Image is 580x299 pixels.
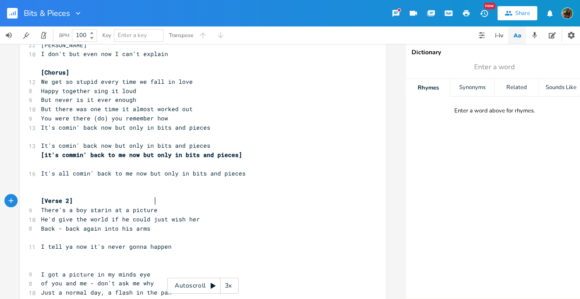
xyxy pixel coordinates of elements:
[41,68,69,76] span: [Chorus]
[118,31,147,39] span: Enter a key
[515,9,530,17] div: Share
[221,278,236,294] div: 3x
[41,215,200,223] span: He'd give the world if he could just wish her
[406,79,450,97] div: Rhymes
[169,33,193,38] div: Transpose
[475,5,493,21] button: New
[59,33,69,38] div: BPM
[412,49,577,56] div: Dictionary
[474,62,515,72] span: Enter a word
[495,79,539,97] div: Related
[41,224,150,232] span: Back - back again into his arms
[41,50,168,58] span: I don't but even now I can't explain
[41,96,136,104] span: But never is it ever enough
[41,87,136,95] span: Happy together sing it loud
[41,142,210,149] span: It's comin' back now but only in bits and pieces
[454,107,535,115] div: Enter a word above for rhymes.
[41,279,154,287] span: of you and me - don't ask me why
[41,243,172,250] span: I tell ya now it's never gonna happen
[41,78,193,86] span: We get so stupid every time we fall in love
[484,3,495,9] div: New
[41,151,242,159] span: [it's commin' back to me now but only in bits and pieces]
[41,32,313,49] span: She's a fool if she thinks I'm gonna follow - who's she think she is - maybe [PERSON_NAME]
[498,6,537,20] button: Share
[41,114,168,122] span: You were there (do) you remember how
[41,105,193,113] span: But there was one time it almost worked out
[24,9,70,17] span: Bits & Pieces
[41,169,246,177] span: It's all comin' back to me now but only in bits and pieces
[41,123,210,131] span: It's comin' back now but only in bits and pieces
[41,270,150,278] span: I got a picture in my minds eye
[102,33,111,38] div: Key
[450,79,494,97] div: Synonyms
[41,206,157,214] span: There's a boy starin at a picture
[41,288,172,296] span: Just a normal day, a flash in the pan
[561,7,573,19] img: Susan Rowe
[41,197,73,205] span: [Verse 2]
[167,278,239,294] div: Autoscroll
